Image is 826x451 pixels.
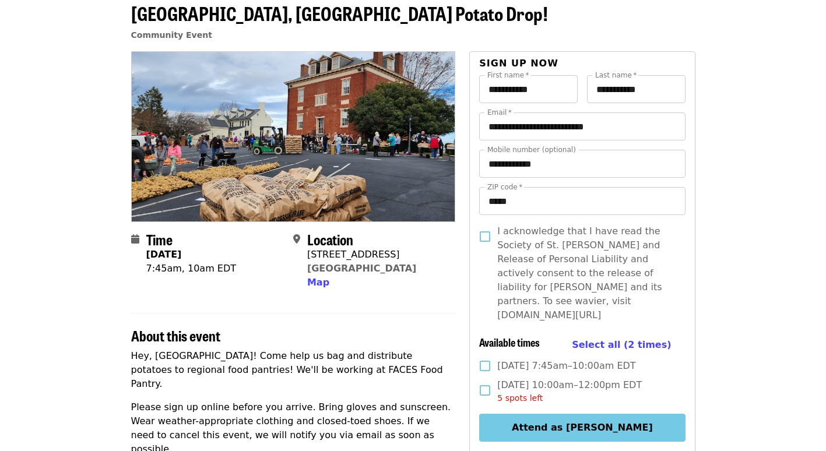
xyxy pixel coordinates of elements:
input: Mobile number (optional) [479,150,685,178]
button: Map [307,276,329,290]
a: Community Event [131,30,212,40]
a: [GEOGRAPHIC_DATA] [307,263,416,274]
span: Select all (2 times) [572,339,671,350]
i: map-marker-alt icon [293,234,300,245]
span: Time [146,229,173,249]
i: calendar icon [131,234,139,245]
div: 7:45am, 10am EDT [146,262,237,276]
label: ZIP code [487,184,522,191]
div: [STREET_ADDRESS] [307,248,416,262]
span: Location [307,229,353,249]
label: Last name [595,72,637,79]
span: [DATE] 7:45am–10:00am EDT [497,359,635,373]
button: Attend as [PERSON_NAME] [479,414,685,442]
span: About this event [131,325,220,346]
span: 5 spots left [497,393,543,403]
span: Map [307,277,329,288]
strong: [DATE] [146,249,182,260]
input: ZIP code [479,187,685,215]
span: [DATE] 10:00am–12:00pm EDT [497,378,642,404]
img: Farmville, VA Potato Drop! organized by Society of St. Andrew [132,52,455,221]
label: Email [487,109,512,116]
input: Last name [587,75,686,103]
p: Hey, [GEOGRAPHIC_DATA]! Come help us bag and distribute potatoes to regional food pantries! We'll... [131,349,456,391]
input: First name [479,75,578,103]
span: Sign up now [479,58,558,69]
label: First name [487,72,529,79]
span: I acknowledge that I have read the Society of St. [PERSON_NAME] and Release of Personal Liability... [497,224,676,322]
label: Mobile number (optional) [487,146,576,153]
input: Email [479,112,685,140]
button: Select all (2 times) [572,336,671,354]
span: Available times [479,334,540,350]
